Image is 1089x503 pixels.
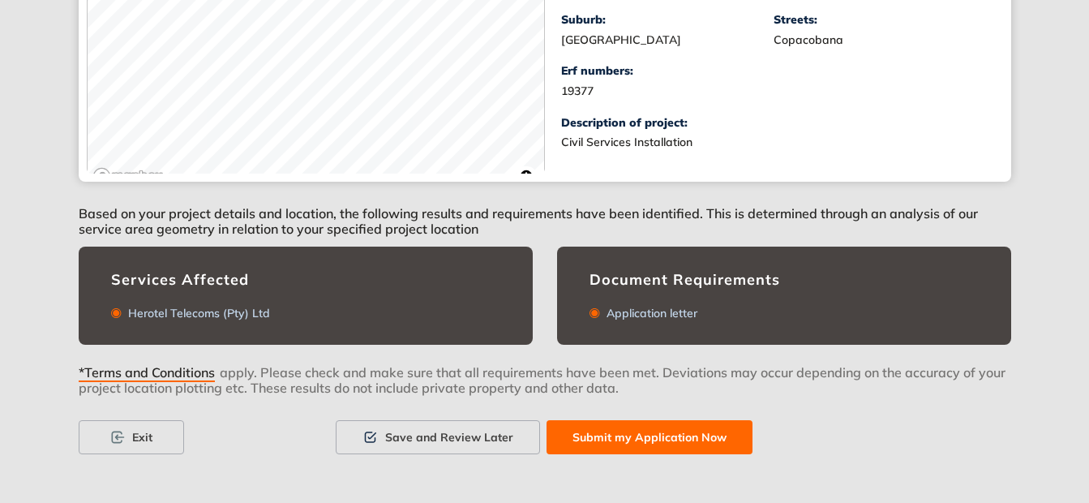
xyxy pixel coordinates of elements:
div: Civil Services Installation [561,135,967,149]
div: Suburb: [561,13,774,27]
span: *Terms and Conditions [79,365,215,382]
div: Based on your project details and location, the following results and requirements have been iden... [79,182,1011,247]
span: Exit [132,428,152,446]
div: Copacobana [774,33,987,47]
div: Services Affected [111,271,500,289]
button: Exit [79,420,184,454]
div: Streets: [774,13,987,27]
div: Description of project: [561,116,987,130]
button: *Terms and Conditions [79,364,220,376]
span: Save and Review Later [385,428,513,446]
div: Document Requirements [590,271,979,289]
button: Submit my Application Now [547,420,752,454]
div: Erf numbers: [561,64,774,78]
span: Toggle attribution [521,167,531,185]
button: Save and Review Later [336,420,540,454]
span: Submit my Application Now [572,428,727,446]
a: Mapbox logo [92,167,164,186]
div: Herotel Telecoms (Pty) Ltd [122,307,270,320]
div: Application letter [600,307,697,320]
div: apply. Please check and make sure that all requirements have been met. Deviations may occur depen... [79,364,1011,420]
div: [GEOGRAPHIC_DATA] [561,33,774,47]
div: 19377 [561,84,774,98]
